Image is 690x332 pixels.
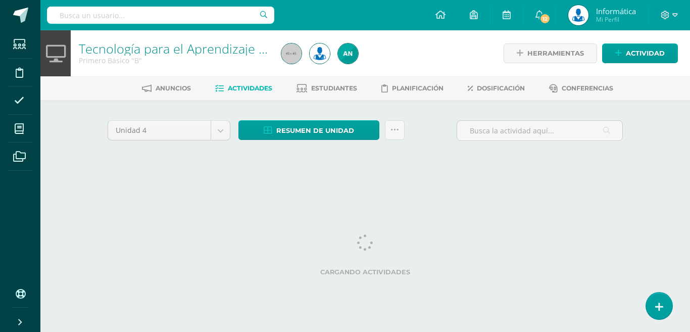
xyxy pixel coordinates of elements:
[215,80,272,97] a: Actividades
[468,80,525,97] a: Dosificación
[228,84,272,92] span: Actividades
[338,43,358,64] img: 2b748b331cc974758093bbb3ed6e470d.png
[310,43,330,64] img: da59f6ea21f93948affb263ca1346426.png
[562,84,613,92] span: Conferencias
[47,7,274,24] input: Busca un usuario...
[602,43,678,63] a: Actividad
[238,120,379,140] a: Resumen de unidad
[392,84,443,92] span: Planificación
[504,43,597,63] a: Herramientas
[108,268,623,276] label: Cargando actividades
[457,121,622,140] input: Busca la actividad aquí...
[281,43,302,64] img: 45x45
[311,84,357,92] span: Estudiantes
[108,121,230,140] a: Unidad 4
[297,80,357,97] a: Estudiantes
[381,80,443,97] a: Planificación
[626,44,665,63] span: Actividad
[596,15,636,24] span: Mi Perfil
[276,121,354,140] span: Resumen de unidad
[527,44,584,63] span: Herramientas
[79,40,438,57] a: Tecnología para el Aprendizaje y la Comunicación (Informática)
[116,121,203,140] span: Unidad 4
[596,6,636,16] span: Informática
[79,41,269,56] h1: Tecnología para el Aprendizaje y la Comunicación (Informática)
[156,84,191,92] span: Anuncios
[79,56,269,65] div: Primero Básico 'B'
[539,13,551,24] span: 12
[549,80,613,97] a: Conferencias
[142,80,191,97] a: Anuncios
[568,5,588,25] img: da59f6ea21f93948affb263ca1346426.png
[477,84,525,92] span: Dosificación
